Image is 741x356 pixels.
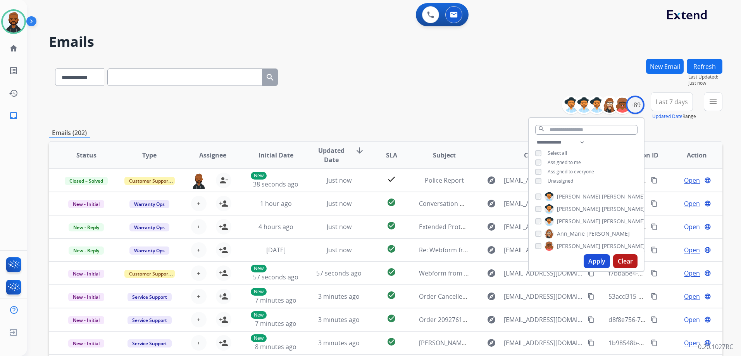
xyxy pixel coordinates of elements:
[487,176,496,185] mat-icon: explore
[487,222,496,231] mat-icon: explore
[251,334,267,342] p: New
[355,146,364,155] mat-icon: arrow_downward
[191,219,207,234] button: +
[419,199,574,208] span: Conversation with [EMAIL_ADDRESS][DOMAIN_NAME]
[128,316,172,324] span: Service Support
[124,270,175,278] span: Customer Support
[524,151,554,160] span: Customer
[318,315,360,324] span: 3 minutes ago
[68,339,104,347] span: New - Initial
[197,338,200,347] span: +
[260,199,292,208] span: 1 hour ago
[557,205,600,213] span: [PERSON_NAME]
[504,176,583,185] span: [EMAIL_ADDRESS][DOMAIN_NAME]
[646,59,684,74] button: New Email
[557,193,600,200] span: [PERSON_NAME]
[557,242,600,250] span: [PERSON_NAME]
[684,292,700,301] span: Open
[708,97,718,106] mat-icon: menu
[197,292,200,301] span: +
[65,177,108,185] span: Closed – Solved
[548,168,594,175] span: Assigned to everyone
[258,222,293,231] span: 4 hours ago
[197,245,200,255] span: +
[557,230,585,238] span: Ann_Marie
[608,269,725,277] span: f7bbabe4-7aa8-4904-82df-88ac1c023ce1
[608,292,722,301] span: 53acd315-ca43-4f0c-9294-0ceccf927c9a
[199,151,226,160] span: Assignee
[608,315,724,324] span: d8f8e756-7476-4d6d-ac33-b0bf6f42fed6
[49,34,722,50] h2: Emails
[129,200,169,208] span: Warranty Ops
[219,176,228,185] mat-icon: person_remove
[651,316,658,323] mat-icon: content_copy
[219,292,228,301] mat-icon: person_add
[608,339,728,347] span: 1b98548b-e2b7-4069-942c-02c15e581541
[68,316,104,324] span: New - Initial
[504,245,583,255] span: [EMAIL_ADDRESS][DOMAIN_NAME]
[191,312,207,327] button: +
[704,270,711,277] mat-icon: language
[197,199,200,208] span: +
[265,73,275,82] mat-icon: search
[219,338,228,347] mat-icon: person_add
[327,199,352,208] span: Just now
[687,59,722,74] button: Refresh
[659,142,722,169] th: Action
[3,11,24,33] img: avatar
[318,339,360,347] span: 3 minutes ago
[684,222,700,231] span: Open
[76,151,97,160] span: Status
[49,128,90,138] p: Emails (202)
[584,254,610,268] button: Apply
[128,293,172,301] span: Service Support
[191,196,207,211] button: +
[504,269,583,278] span: [EMAIL_ADDRESS][DOMAIN_NAME]
[197,315,200,324] span: +
[387,221,396,230] mat-icon: check_circle
[419,269,595,277] span: Webform from [EMAIL_ADDRESS][DOMAIN_NAME] on [DATE]
[387,267,396,277] mat-icon: check_circle
[704,339,711,346] mat-icon: language
[602,193,645,200] span: [PERSON_NAME]
[487,292,496,301] mat-icon: explore
[387,198,396,207] mat-icon: check_circle
[191,242,207,258] button: +
[251,172,267,180] p: New
[548,178,573,184] span: Unassigned
[651,339,658,346] mat-icon: content_copy
[327,246,352,254] span: Just now
[419,246,605,254] span: Re: Webform from [EMAIL_ADDRESS][DOMAIN_NAME] on [DATE]
[433,151,456,160] span: Subject
[487,269,496,278] mat-icon: explore
[652,113,682,120] button: Updated Date
[651,270,658,277] mat-icon: content_copy
[602,242,645,250] span: [PERSON_NAME]
[129,223,169,231] span: Warranty Ops
[651,92,693,111] button: Last 7 days
[626,96,644,114] div: +89
[704,177,711,184] mat-icon: language
[327,176,352,185] span: Just now
[651,246,658,253] mat-icon: content_copy
[613,254,638,268] button: Clear
[656,100,688,103] span: Last 7 days
[688,80,722,86] span: Just now
[219,315,228,324] mat-icon: person_add
[504,199,583,208] span: [EMAIL_ADDRESS][DOMAIN_NAME]
[9,111,18,120] mat-icon: inbox
[68,200,104,208] span: New - Initial
[251,288,267,296] p: New
[684,315,700,324] span: Open
[557,217,600,225] span: [PERSON_NAME]
[704,200,711,207] mat-icon: language
[124,177,175,185] span: Customer Support
[191,335,207,351] button: +
[504,338,583,347] span: [EMAIL_ADDRESS][DOMAIN_NAME]
[255,296,296,305] span: 7 minutes ago
[253,180,298,188] span: 38 seconds ago
[251,311,267,319] p: New
[487,315,496,324] mat-icon: explore
[191,289,207,304] button: +
[387,314,396,323] mat-icon: check_circle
